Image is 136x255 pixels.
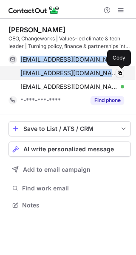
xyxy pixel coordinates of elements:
[8,199,131,211] button: Notes
[20,56,118,63] span: [EMAIL_ADDRESS][DOMAIN_NAME]
[23,125,116,132] div: Save to List / ATS / CRM
[22,201,127,209] span: Notes
[23,166,91,173] span: Add to email campaign
[8,25,65,34] div: [PERSON_NAME]
[8,5,59,15] img: ContactOut v5.3.10
[8,162,131,177] button: Add to email campaign
[8,142,131,157] button: AI write personalized message
[20,83,118,91] span: [EMAIL_ADDRESS][DOMAIN_NAME]
[8,35,131,50] div: CEO, Changeworks | Values-led climate & tech leader | Turning policy, finance & partnerships into...
[8,182,131,194] button: Find work email
[91,96,124,105] button: Reveal Button
[20,69,118,77] span: [EMAIL_ADDRESS][DOMAIN_NAME]
[8,121,131,136] button: save-profile-one-click
[23,146,114,153] span: AI write personalized message
[22,184,127,192] span: Find work email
